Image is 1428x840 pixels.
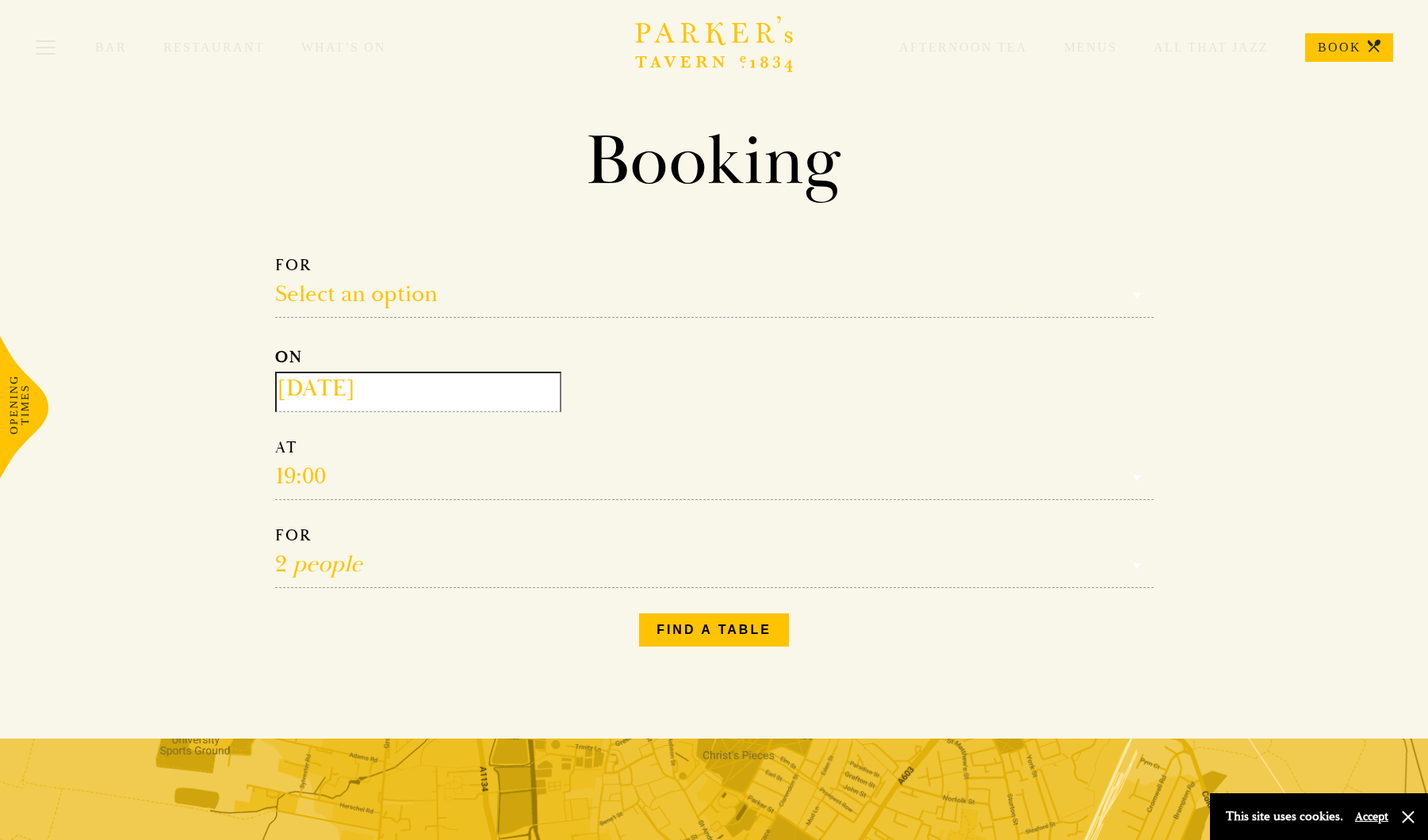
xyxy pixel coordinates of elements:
h1: Booking [262,119,1166,204]
strong: ON [275,347,303,367]
button: Find a table [639,613,789,647]
button: Accept [1355,809,1388,824]
p: This site uses cookies. [1226,805,1343,828]
button: Close and accept [1400,809,1416,825]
